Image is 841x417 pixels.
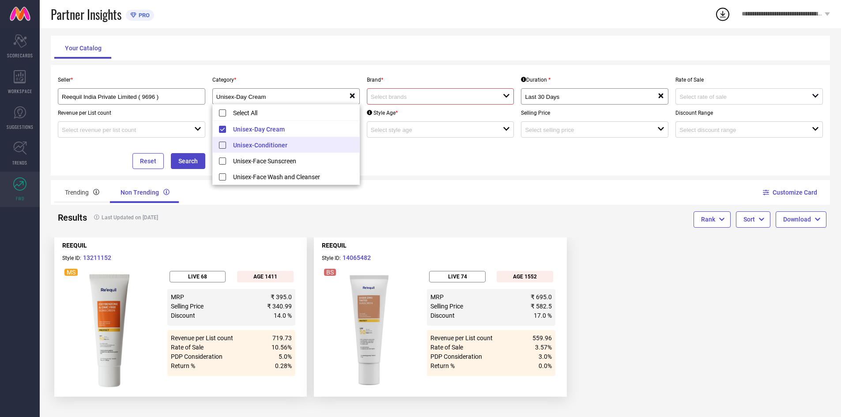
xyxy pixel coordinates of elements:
[216,92,349,101] div: Unisex-Day Cream
[764,180,818,205] button: Customize Card
[679,94,799,100] input: Select rate of sale
[83,253,112,262] button: 13211152
[136,12,150,19] span: PRO
[513,274,537,280] p: AGE 1552
[525,92,657,101] div: Last 30 Days
[271,293,292,301] div: ₹ 395.0
[342,253,371,262] button: 14065482
[679,127,799,133] input: Select discount range
[62,94,187,100] input: Select seller
[213,169,359,184] li: Unisex-Face Wash and Cleanser
[62,127,181,133] input: Select revenue per list count
[694,211,731,227] button: Rank
[272,334,292,342] div: 719.73
[7,124,34,130] span: SUGGESTIONS
[58,212,83,223] h2: Results
[188,274,207,280] p: LIVE 68
[525,94,644,100] input: Select Duration
[213,153,359,169] li: Unisex-Face Sunscreen
[171,312,249,319] div: Discount
[371,127,490,133] input: Select style age
[367,110,398,116] div: Style Age
[16,195,24,202] span: FWD
[531,303,552,310] div: ₹ 582.5
[171,353,249,360] div: PDP Consideration
[367,77,514,83] p: Brand
[171,153,205,169] button: Search
[430,353,509,360] div: PDP Consideration
[62,267,157,393] img: 25fc1015-78a8-476b-bc57-35a756f807181753273755468-Reequil-Oxybenzone-And-Omc-Free-Sunscreen-SPF-5...
[531,293,552,301] div: ₹ 695.0
[448,274,467,280] p: LIVE 74
[110,182,180,203] div: Non Trending
[539,362,552,369] div: 0.0%
[322,253,558,262] p: Style ID:
[715,6,731,22] div: Open download list
[521,77,551,83] div: Duration
[322,267,416,393] img: 8aebaaf4-e99e-49fa-b5e5-e70694f7de4a1719813402477-Reequil-Unisex-Sheer-Zinc-Tinted-SPF-50-PA-Mine...
[326,269,334,276] div: BS
[51,5,121,23] span: Partner Insights
[171,344,249,351] div: Rate of Sale
[216,94,336,100] input: Select upto 10 categories
[430,312,509,319] div: Discount
[535,344,552,351] div: 3.57%
[58,77,205,83] p: Seller
[342,255,371,261] a: 14065482
[67,269,75,276] div: MS
[171,293,249,301] div: MRP
[532,334,552,342] div: 559.96
[430,293,509,301] div: MRP
[525,127,644,133] input: Select selling price
[430,344,509,351] div: Rate of Sale
[430,303,509,310] div: Selling Price
[322,242,558,249] div: REEQUIL
[171,303,249,310] div: Selling Price
[534,312,552,319] div: 17.0 %
[272,344,292,351] div: 10.56%
[776,211,826,227] button: Download
[675,110,823,116] p: Discount Range
[171,334,249,342] div: Revenue per List count
[12,159,27,166] span: TRENDS
[253,274,277,280] p: AGE 1411
[675,77,823,83] p: Rate of Sale
[8,88,32,94] span: WORKSPACE
[274,312,292,319] div: 14.0 %
[62,242,299,249] div: REEQUIL
[275,362,292,369] div: 0.28%
[54,38,112,59] div: Your Catalog
[62,92,201,101] div: Reequil India Private Limited ( 9696 )
[132,153,164,169] button: Reset
[213,105,359,121] li: Select All
[430,334,509,342] div: Revenue per List count
[58,110,205,116] p: Revenue per List count
[736,211,770,227] button: Sort
[7,52,33,59] span: SCORECARDS
[521,110,668,116] p: Selling Price
[213,121,359,137] li: Unisex-Day Cream
[539,353,552,360] div: 3.0%
[430,362,509,369] div: Return %
[54,182,110,203] div: Trending
[62,253,299,262] p: Style ID:
[267,303,292,310] div: ₹ 340.99
[213,137,359,153] li: Unisex-Conditioner
[90,214,401,221] h4: Last Updated on [DATE]
[279,353,292,360] div: 5.0%
[212,77,360,83] p: Category
[171,362,249,369] div: Return %
[371,94,490,100] input: Select brands
[83,255,112,261] a: 13211152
